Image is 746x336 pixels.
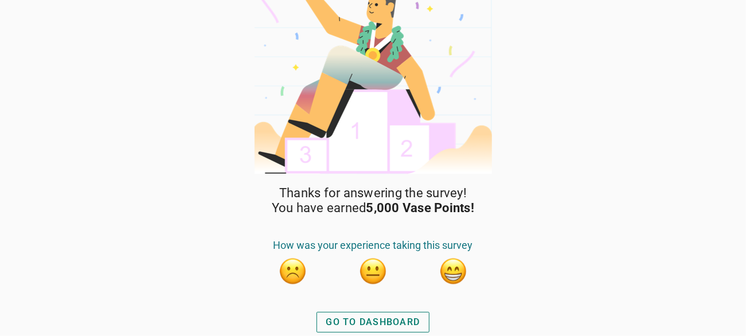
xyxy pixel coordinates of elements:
[366,201,475,215] strong: 5,000 Vase Points!
[279,186,467,201] span: Thanks for answering the survey!
[253,239,494,257] div: How was your experience taking this survey
[326,315,420,329] div: GO TO DASHBOARD
[317,312,430,333] button: GO TO DASHBOARD
[272,201,474,216] span: You have earned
